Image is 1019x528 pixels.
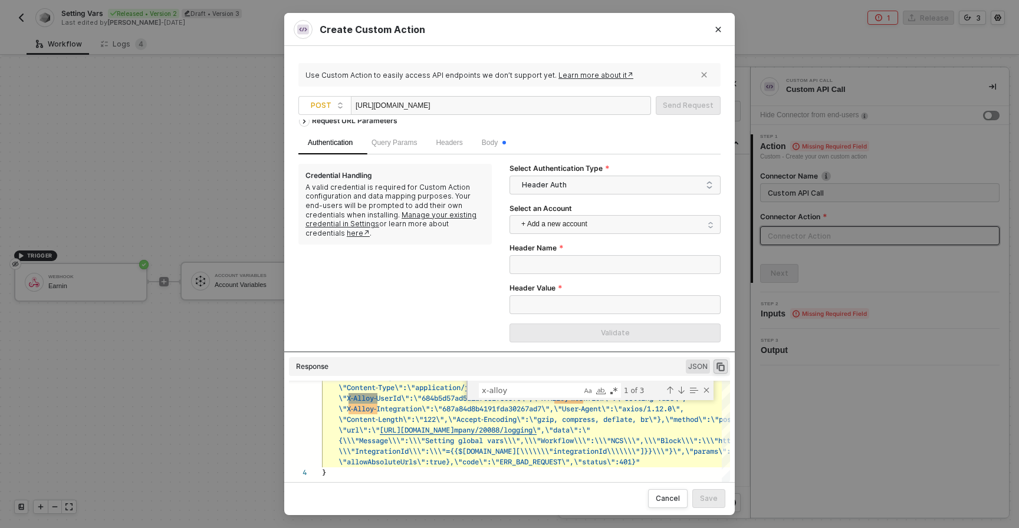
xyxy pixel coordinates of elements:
span: zip, compress, deflate, br\"},\"method\":\"post\", [541,414,748,425]
span: \"url\":\" [338,424,380,435]
span: \"X-Alloy-Integration\":\"687a84d8b4191fda30267ad7 [338,403,541,414]
span: \",\"User-Agent\":\"axios/1.12.0\", [541,403,684,414]
button: Send Request [656,96,721,115]
div: Use Regular Expression (⌥⌘R) [608,385,620,397]
span: JSON [686,359,710,374]
span: orkflow\\\":\\\"NCS\\\",\\\"Block\\\":\\\"http\\\" [545,435,751,446]
input: Header Name [509,255,721,274]
span: POST [311,97,344,114]
span: Headers [436,138,462,147]
img: integration-icon [297,24,309,35]
button: Close [702,13,735,46]
div: 4 [289,467,307,478]
button: Validate [509,324,721,342]
div: 1 of 3 [623,383,663,398]
button: Save [692,489,725,508]
span: + Add a new account [521,215,714,234]
label: Select Authentication Type [509,164,610,173]
span: icon-close [701,71,708,78]
div: Response [296,362,328,371]
div: [URL][DOMAIN_NAME] [356,97,474,115]
div: Authentication [308,137,353,148]
span: ",\"data\":\" [537,424,590,435]
div: Previous Match (⇧Enter) [665,385,675,395]
div: Request URL Parameters [306,110,403,131]
div: Cancel [656,494,680,503]
button: Cancel [648,489,688,508]
div: Use Custom Action to easily access API endpoints we don’t support yet. [305,71,695,80]
div: Close (Escape) [702,385,711,395]
a: here↗ [347,229,370,237]
span: \"Content-Length\":\"122\",\"Accept-Encoding\":\"g [338,414,541,425]
div: Match Whole Word (⌥⌘W) [595,385,607,397]
span: Header Auth [522,176,713,194]
div: Credential Handling [305,171,372,180]
a: Manage your existing credential in Settings [305,210,476,229]
span: Body [482,138,506,147]
span: icon-arrow-right [300,120,309,124]
label: Header Name [509,243,564,253]
span: \"X-Alloy-UserId\":\"684b5d57ad5d1a7c3293659c\",\" [338,392,541,404]
span: mpany/20088/logging\ [454,424,537,435]
div: Create Custom Action [294,20,725,39]
span: Query Params [372,138,417,147]
span: UEST\",\"status\":401}" [545,456,640,467]
a: Learn more about it↗ [558,71,633,80]
input: Header Value [509,295,721,314]
span: {\\\"Message\\\":\\\"Setting global vars\\\",\\\"W [338,435,545,446]
span: \"allowAbsoluteUrls\":true},\"code\":\"ERR_BAD_REQ [338,456,545,467]
span: [URL][DOMAIN_NAME] [380,424,454,435]
div: Match Case (⌥⌘C) [582,385,594,397]
div: Next Match (Enter) [676,385,686,395]
span: \"Content-Type\":\"application/json\",\"fdsfdsfds\ [338,382,543,393]
span: icon-copy-paste [715,361,726,372]
label: Header Value [509,283,563,293]
textarea: Find [479,384,581,397]
span: } [322,467,326,478]
span: \"integrationId\\\\\\\"]}}\\\"}\",\"params\":{}, [545,445,743,457]
span: \\\"IntegrationId\\\":\\\"={{$[DOMAIN_NAME][\\\\\\ [338,445,545,457]
div: A valid credential is required for Custom Action configuration and data mapping purposes. Your en... [305,183,485,238]
label: Select an Account [509,204,580,213]
div: Find in Selection (⌥⌘L) [687,384,700,397]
